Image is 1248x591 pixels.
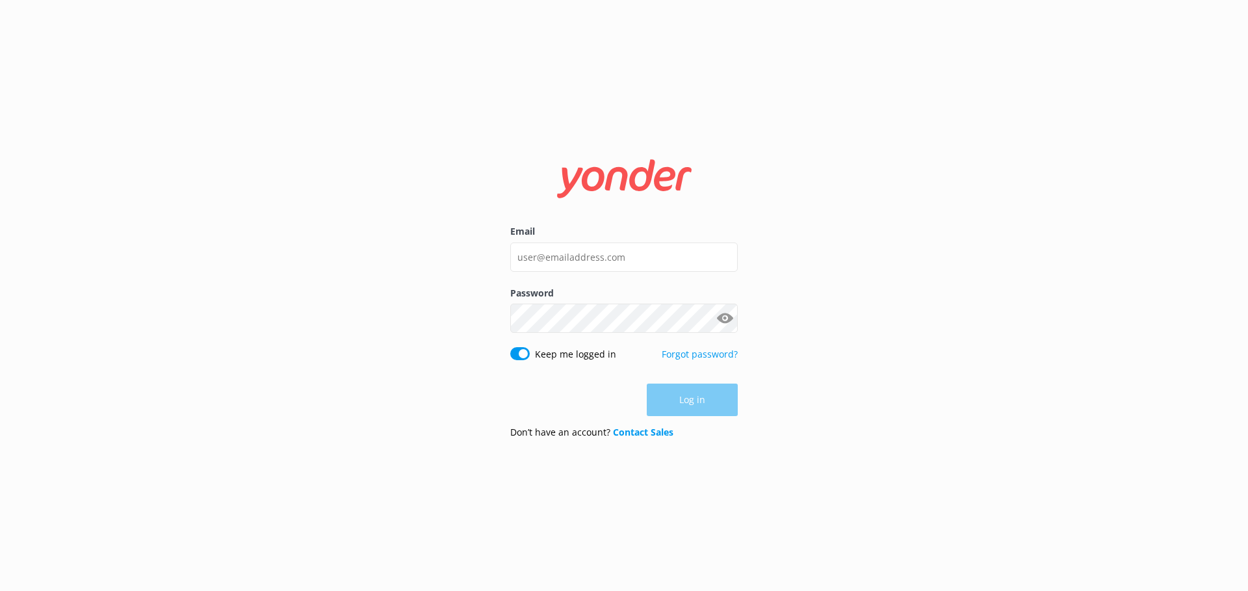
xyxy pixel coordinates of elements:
[662,348,738,360] a: Forgot password?
[510,286,738,300] label: Password
[510,224,738,239] label: Email
[712,306,738,332] button: Show password
[510,425,673,440] p: Don’t have an account?
[510,243,738,272] input: user@emailaddress.com
[613,426,673,438] a: Contact Sales
[535,347,616,361] label: Keep me logged in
